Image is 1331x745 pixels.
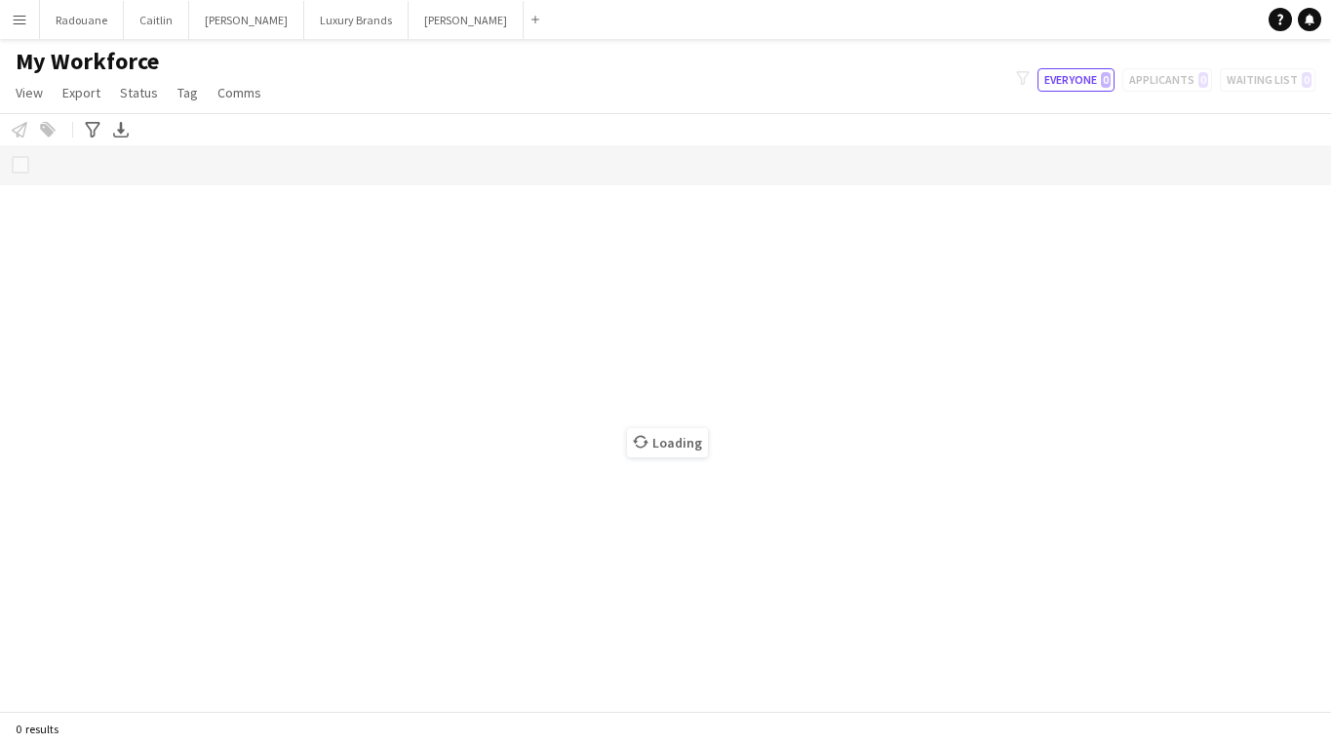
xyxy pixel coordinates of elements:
app-action-btn: Export XLSX [109,118,133,141]
button: [PERSON_NAME] [189,1,304,39]
a: View [8,80,51,105]
a: Export [55,80,108,105]
span: Comms [217,84,261,101]
a: Status [112,80,166,105]
button: Everyone0 [1037,68,1115,92]
span: Export [62,84,100,101]
button: [PERSON_NAME] [409,1,524,39]
button: Luxury Brands [304,1,409,39]
a: Comms [210,80,269,105]
span: Loading [627,428,708,457]
app-action-btn: Advanced filters [81,118,104,141]
span: 0 [1101,72,1111,88]
button: Radouane [40,1,124,39]
span: View [16,84,43,101]
span: My Workforce [16,47,159,76]
button: Caitlin [124,1,189,39]
span: Tag [177,84,198,101]
a: Tag [170,80,206,105]
span: Status [120,84,158,101]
